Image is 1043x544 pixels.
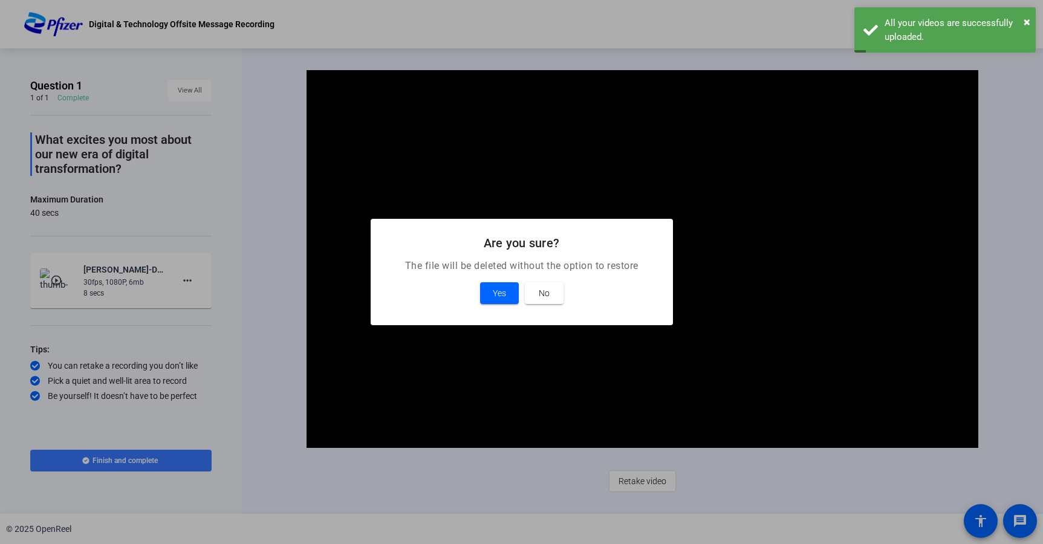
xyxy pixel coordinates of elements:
[480,282,519,304] button: Yes
[539,286,550,300] span: No
[385,233,658,253] h2: Are you sure?
[385,259,658,273] p: The file will be deleted without the option to restore
[493,286,506,300] span: Yes
[885,16,1027,44] div: All your videos are successfully uploaded.
[525,282,564,304] button: No
[1024,15,1030,29] span: ×
[1024,13,1030,31] button: Close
